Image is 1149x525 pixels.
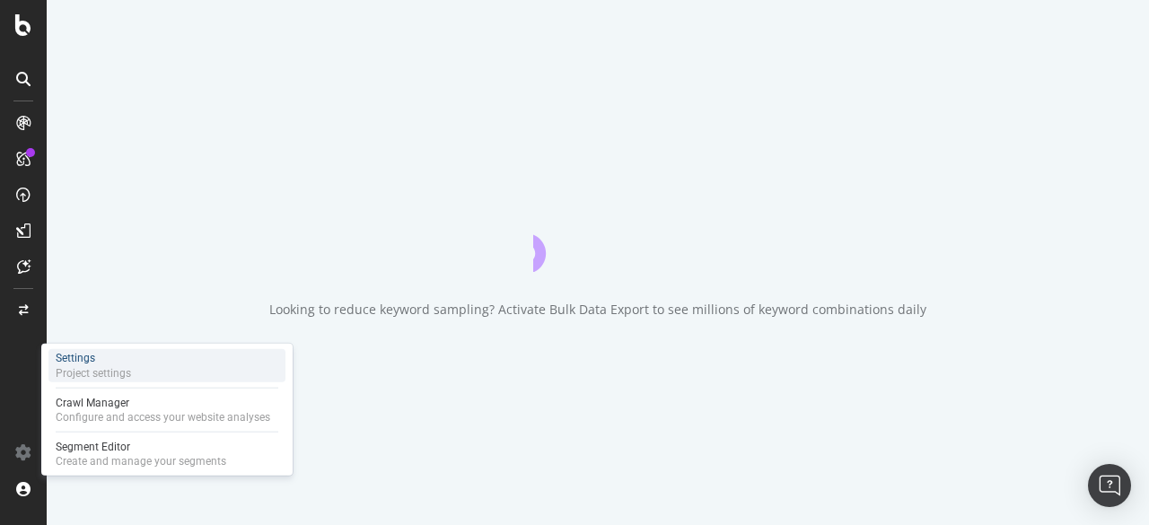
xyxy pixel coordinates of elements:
div: Create and manage your segments [56,454,226,468]
div: Crawl Manager [56,396,270,410]
a: Crawl ManagerConfigure and access your website analyses [48,394,285,426]
div: animation [533,207,662,272]
div: Segment Editor [56,440,226,454]
a: SettingsProject settings [48,349,285,382]
div: Open Intercom Messenger [1088,464,1131,507]
div: Looking to reduce keyword sampling? Activate Bulk Data Export to see millions of keyword combinat... [269,301,926,319]
div: Settings [56,351,131,366]
div: Project settings [56,366,131,381]
a: Segment EditorCreate and manage your segments [48,438,285,470]
div: Configure and access your website analyses [56,410,270,424]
